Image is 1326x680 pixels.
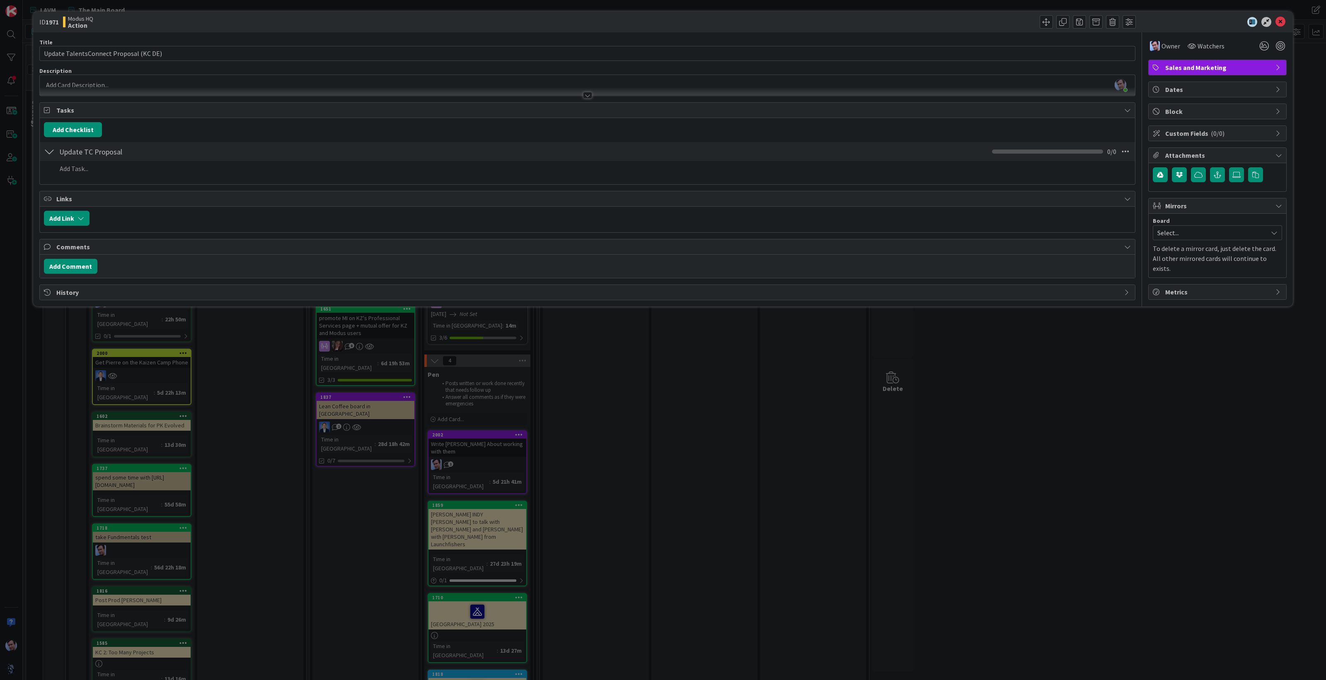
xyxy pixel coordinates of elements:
[1211,129,1224,137] span: ( 0/0 )
[39,67,72,75] span: Description
[68,15,93,22] span: Modus HQ
[44,122,102,137] button: Add Checklist
[44,259,97,274] button: Add Comment
[1165,128,1271,138] span: Custom Fields
[44,211,90,226] button: Add Link
[1165,201,1271,211] span: Mirrors
[1107,147,1116,157] span: 0 / 0
[1165,63,1271,72] span: Sales and Marketing
[1153,244,1282,273] p: To delete a mirror card, just delete the card. All other mirrored cards will continue to exists.
[1150,41,1160,51] img: JB
[56,144,243,159] input: Add Checklist...
[68,22,93,29] b: Action
[1165,150,1271,160] span: Attachments
[56,105,1120,115] span: Tasks
[39,39,53,46] label: Title
[1161,41,1180,51] span: Owner
[46,18,59,26] b: 1971
[1165,84,1271,94] span: Dates
[39,17,59,27] span: ID
[56,287,1120,297] span: History
[56,242,1120,252] span: Comments
[1115,79,1126,91] img: 1h7l4qjWAP1Fo8liPYTG9Z7tLcljo6KC.jpg
[1153,218,1170,224] span: Board
[1165,287,1271,297] span: Metrics
[1165,106,1271,116] span: Block
[1157,227,1263,239] span: Select...
[56,194,1120,204] span: Links
[39,46,1135,61] input: type card name here...
[1198,41,1224,51] span: Watchers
